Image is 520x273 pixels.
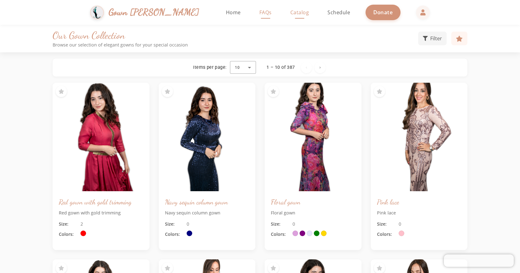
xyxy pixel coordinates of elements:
[301,62,312,73] button: Previous page
[53,29,418,41] h1: Our Gown Collection
[59,221,77,227] span: Size:
[90,4,206,21] a: Gown [PERSON_NAME]
[165,231,184,238] span: Colors:
[371,83,468,191] img: Pink lace
[366,5,401,20] a: Donate
[373,9,393,16] span: Donate
[271,209,355,216] p: Floral gown
[399,221,401,227] span: 0
[377,197,461,206] h3: Pink lace
[165,197,249,206] h3: Navy sequin column gown
[165,209,249,216] p: Navy sequin column gown
[418,32,447,45] button: Filter
[59,197,143,206] h3: Red gown with gold trimming
[53,83,149,191] img: Red gown with gold trimming
[271,197,355,206] h3: Floral gown
[59,231,77,238] span: Colors:
[265,83,362,191] img: Floral gown
[259,9,272,16] span: FAQs
[444,254,514,267] iframe: Chatra live chat
[90,6,104,20] img: Gown Gmach Logo
[187,221,189,227] span: 0
[377,209,461,216] p: Pink lace
[193,64,226,71] div: Items per page:
[377,231,396,238] span: Colors:
[59,209,143,216] p: Red gown with gold trimming
[109,6,199,19] span: Gown [PERSON_NAME]
[271,231,289,238] span: Colors:
[80,221,83,227] span: 2
[430,35,442,42] span: Filter
[290,9,309,16] span: Catalog
[327,9,350,16] span: Schedule
[271,221,289,227] span: Size:
[165,221,184,227] span: Size:
[159,83,256,191] img: Navy sequin column gown
[53,42,418,47] p: Browse our selection of elegant gowns for your special occasion
[266,64,295,71] div: 1 – 10 of 387
[377,221,396,227] span: Size:
[292,221,295,227] span: 0
[314,62,326,73] button: Next page
[226,9,241,16] span: Home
